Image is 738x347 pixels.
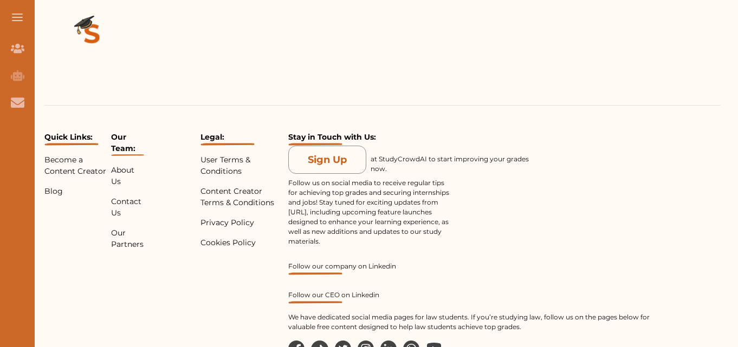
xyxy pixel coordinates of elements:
p: Our Partners [111,227,144,250]
p: We have dedicated social media pages for law students. If you’re studying law, follow us on the p... [288,312,651,332]
p: User Terms & Conditions [200,154,284,177]
img: Under [44,143,99,146]
p: Follow us on social media to receive regular tips for achieving top grades and securing internshi... [288,178,451,246]
img: Under [111,154,144,156]
img: Under [288,272,342,275]
p: Become a Content Creator [44,154,107,177]
p: Content Creator Terms & Conditions [200,186,284,208]
img: Under [288,143,342,146]
button: Sign Up [288,146,366,174]
p: Stay in Touch with Us: [288,132,651,146]
p: Privacy Policy [200,217,284,228]
p: About Us [111,165,144,187]
a: Follow our company on Linkedin [288,262,651,275]
a: [URL] [288,208,307,216]
a: Follow our CEO on Linkedin [288,291,651,304]
p: Legal: [200,132,284,146]
p: Our Team: [111,132,144,156]
iframe: Reviews Badge Modern Widget [656,132,721,134]
p: at StudyCrowdAI to start improving your grades now. [371,154,533,174]
p: Contact Us [111,196,144,219]
img: Under [288,301,342,304]
p: Blog [44,186,107,197]
p: Cookies Policy [200,237,284,248]
img: Under [200,143,255,146]
p: Quick Links: [44,132,107,146]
